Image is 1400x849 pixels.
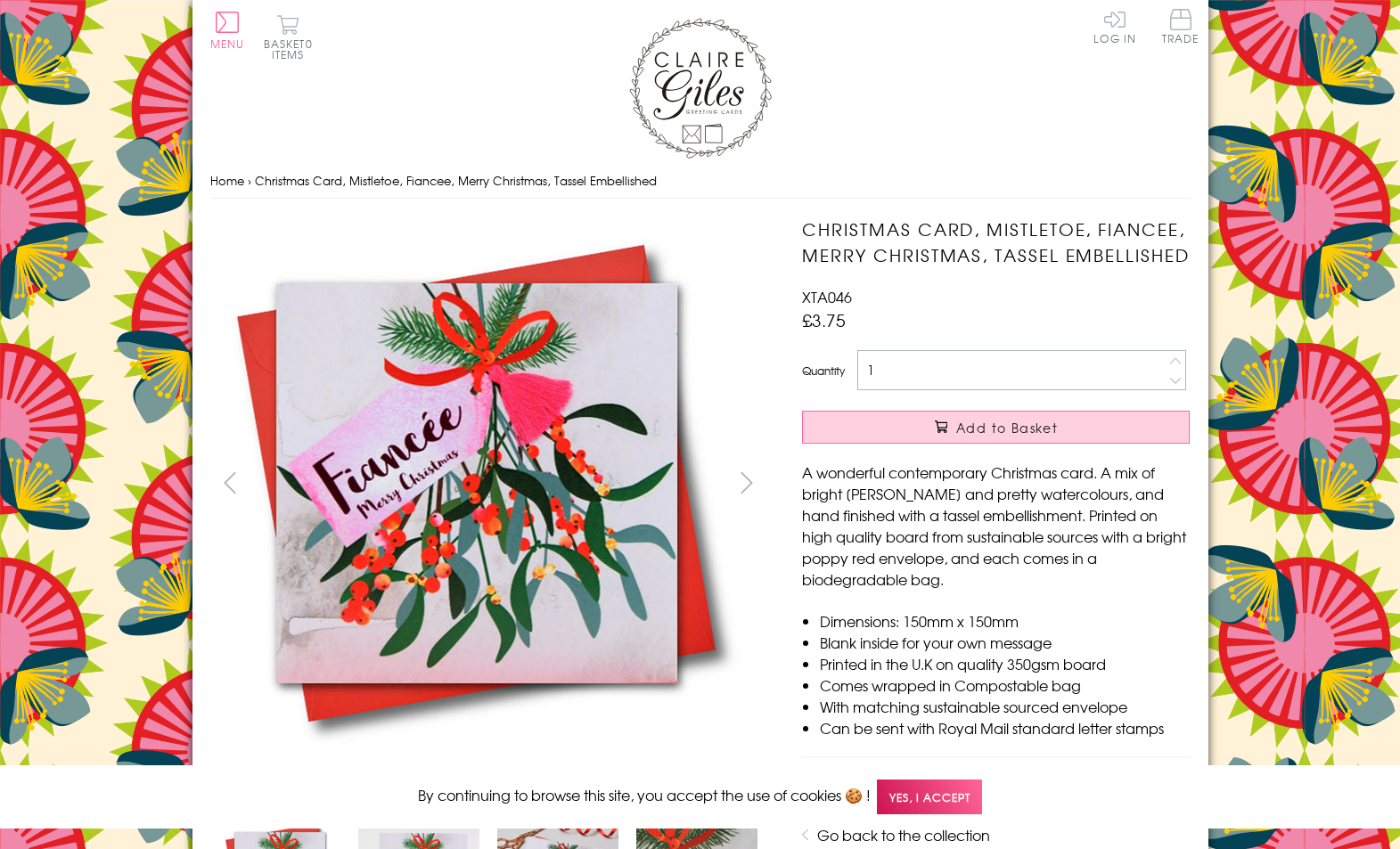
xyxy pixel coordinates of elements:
[210,172,244,189] a: Home
[1162,9,1199,44] span: Trade
[820,610,1190,632] li: Dimensions: 150mm x 150mm
[726,462,766,502] button: next
[210,12,245,49] button: Menu
[264,14,313,60] button: Basket0 items
[820,696,1190,717] li: With matching sustainable sourced envelope
[210,36,245,52] span: Menu
[877,780,982,814] span: Yes, I accept
[802,363,845,379] label: Quantity
[817,824,990,845] a: Go back to the collection
[820,632,1190,653] li: Blank inside for your own message
[820,717,1190,739] li: Can be sent with Royal Mail standard letter stamps
[802,307,846,332] span: £3.75
[956,419,1058,437] span: Add to Basket
[210,462,250,502] button: prev
[802,286,852,307] span: XTA046
[820,674,1190,696] li: Comes wrapped in Compostable bag
[820,653,1190,674] li: Printed in the U.K on quality 350gsm board
[272,36,313,62] span: 0 items
[802,411,1190,444] button: Add to Basket
[255,172,657,189] span: Christmas Card, Mistletoe, Fiancee, Merry Christmas, Tassel Embellished
[210,163,1191,200] nav: breadcrumbs
[629,18,772,159] img: Claire Giles Greetings Cards
[1162,9,1199,47] a: Trade
[802,461,1190,590] p: A wonderful contemporary Christmas card. A mix of bright [PERSON_NAME] and pretty watercolours, a...
[248,172,251,189] span: ›
[1093,9,1136,44] a: Log In
[802,216,1190,268] h1: Christmas Card, Mistletoe, Fiancee, Merry Christmas, Tassel Embellished
[209,216,744,750] img: Christmas Card, Mistletoe, Fiancee, Merry Christmas, Tassel Embellished
[766,216,1301,751] img: Christmas Card, Mistletoe, Fiancee, Merry Christmas, Tassel Embellished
